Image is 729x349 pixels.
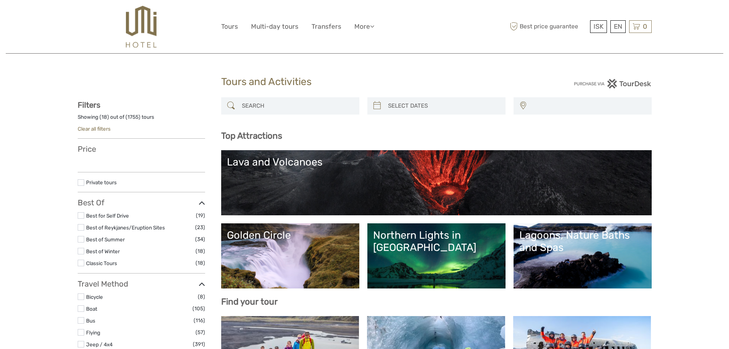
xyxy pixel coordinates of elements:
[196,247,205,256] span: (18)
[198,292,205,301] span: (8)
[196,211,205,220] span: (19)
[251,21,298,32] a: Multi-day tours
[373,229,500,254] div: Northern Lights in [GEOGRAPHIC_DATA]
[519,229,646,254] div: Lagoons, Nature Baths and Spas
[221,76,508,88] h1: Tours and Activities
[193,340,205,349] span: (391)
[239,99,356,113] input: SEARCH
[101,113,107,121] label: 18
[508,20,588,33] span: Best price guarantee
[78,113,205,125] div: Showing ( ) out of ( ) tours
[221,21,238,32] a: Tours
[594,23,603,30] span: ISK
[574,79,651,88] img: PurchaseViaTourDesk.png
[196,259,205,267] span: (18)
[86,213,129,219] a: Best for Self Drive
[373,229,500,283] a: Northern Lights in [GEOGRAPHIC_DATA]
[78,100,100,110] strong: Filters
[221,297,278,307] b: Find your tour
[78,279,205,288] h3: Travel Method
[127,113,139,121] label: 1755
[354,21,374,32] a: More
[86,236,125,242] a: Best of Summer
[86,179,117,185] a: Private tours
[610,20,626,33] div: EN
[86,248,120,254] a: Best of Winter
[221,131,282,141] b: Top Attractions
[227,156,646,210] a: Lava and Volcanoes
[227,229,354,241] div: Golden Circle
[227,156,646,168] div: Lava and Volcanoes
[78,144,205,154] h3: Price
[78,198,205,207] h3: Best Of
[86,224,165,231] a: Best of Reykjanes/Eruption Sites
[642,23,648,30] span: 0
[519,229,646,283] a: Lagoons, Nature Baths and Spas
[86,318,95,324] a: Bus
[194,316,205,325] span: (116)
[86,329,100,336] a: Flying
[196,328,205,337] span: (57)
[227,229,354,283] a: Golden Circle
[385,99,502,113] input: SELECT DATES
[78,126,111,132] a: Clear all filters
[86,341,113,347] a: Jeep / 4x4
[86,294,103,300] a: Bicycle
[86,306,97,312] a: Boat
[126,6,156,48] img: 526-1e775aa5-7374-4589-9d7e-5793fb20bdfc_logo_big.jpg
[192,304,205,313] span: (105)
[195,223,205,232] span: (23)
[86,260,117,266] a: Classic Tours
[195,235,205,244] span: (34)
[311,21,341,32] a: Transfers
